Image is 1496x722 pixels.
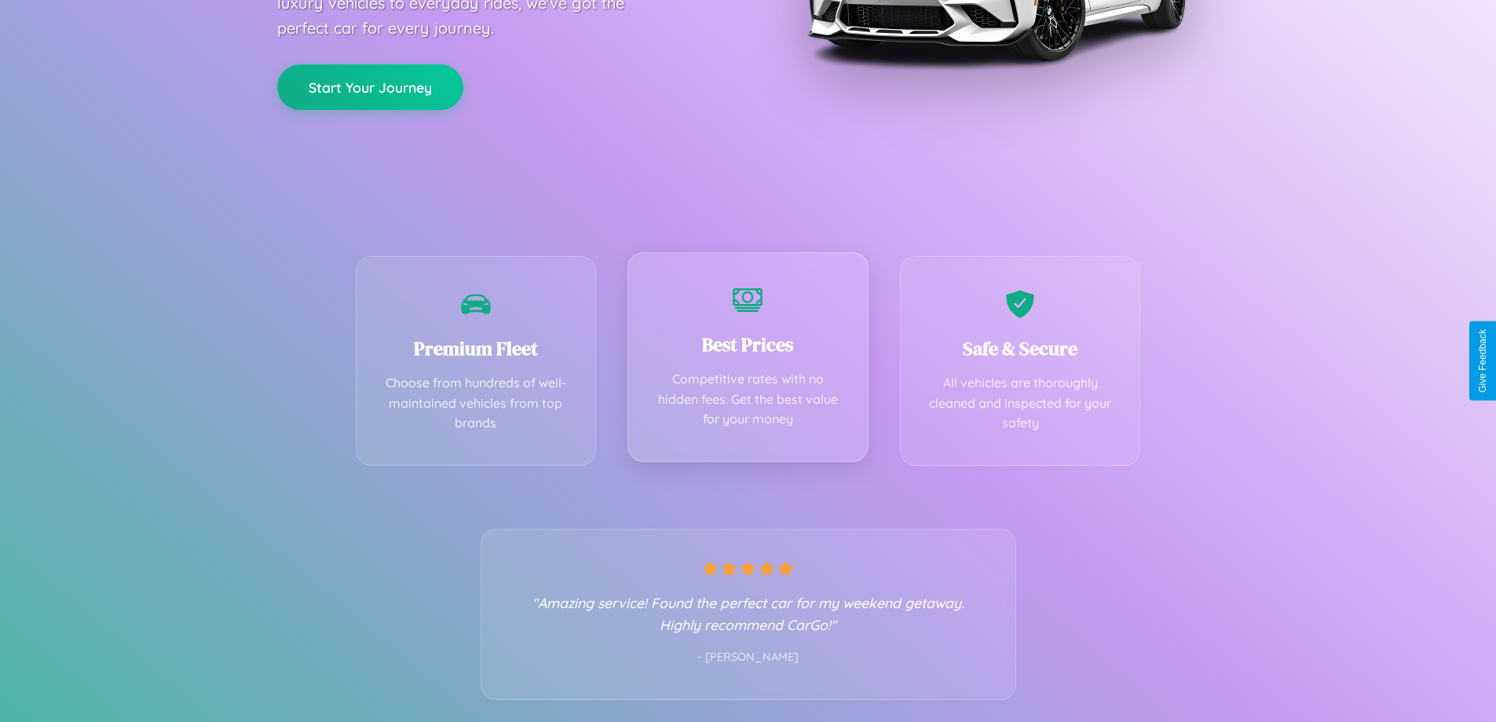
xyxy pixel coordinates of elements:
button: Start Your Journey [277,64,463,110]
div: Give Feedback [1477,329,1488,393]
p: Competitive rates with no hidden fees. Get the best value for your money [652,369,844,430]
h3: Premium Fleet [380,335,572,361]
h3: Safe & Secure [924,335,1117,361]
p: - [PERSON_NAME] [513,647,984,668]
p: Choose from hundreds of well-maintained vehicles from top brands [380,373,572,434]
h3: Best Prices [652,332,844,357]
p: "Amazing service! Found the perfect car for my weekend getaway. Highly recommend CarGo!" [513,592,984,636]
p: All vehicles are thoroughly cleaned and inspected for your safety [924,373,1117,434]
